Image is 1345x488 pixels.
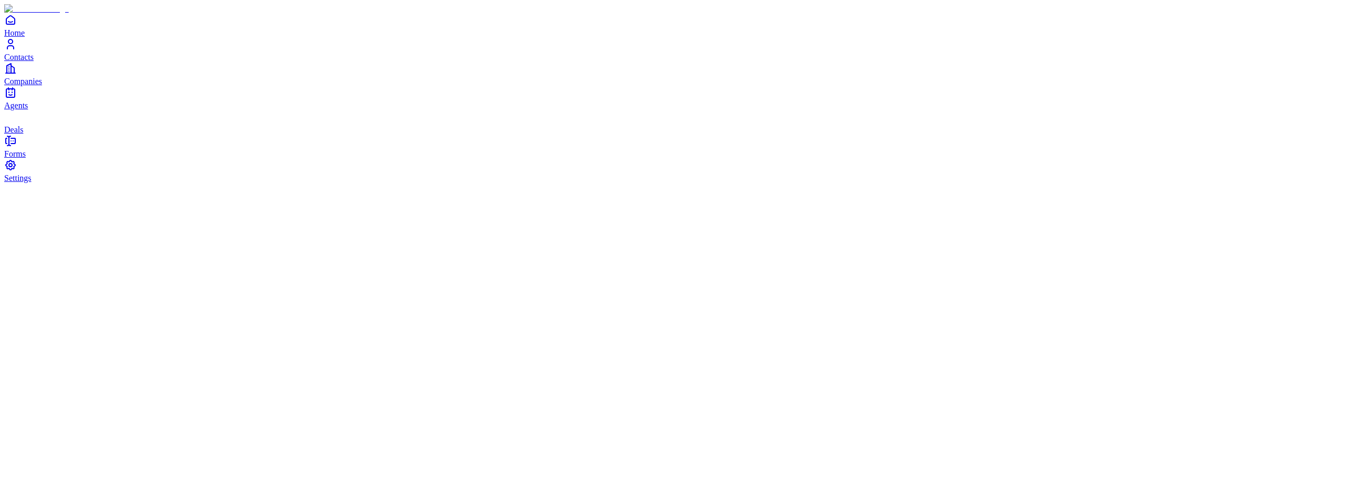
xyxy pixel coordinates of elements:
a: Forms [4,135,1341,158]
img: Item Brain Logo [4,4,69,14]
a: Settings [4,159,1341,182]
span: Settings [4,174,32,182]
span: Agents [4,101,28,110]
span: Home [4,28,25,37]
span: Deals [4,125,23,134]
a: deals [4,110,1341,134]
span: Companies [4,77,42,86]
a: Home [4,14,1341,37]
span: Forms [4,149,26,158]
a: Agents [4,86,1341,110]
a: Contacts [4,38,1341,62]
span: Contacts [4,53,34,62]
a: Companies [4,62,1341,86]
